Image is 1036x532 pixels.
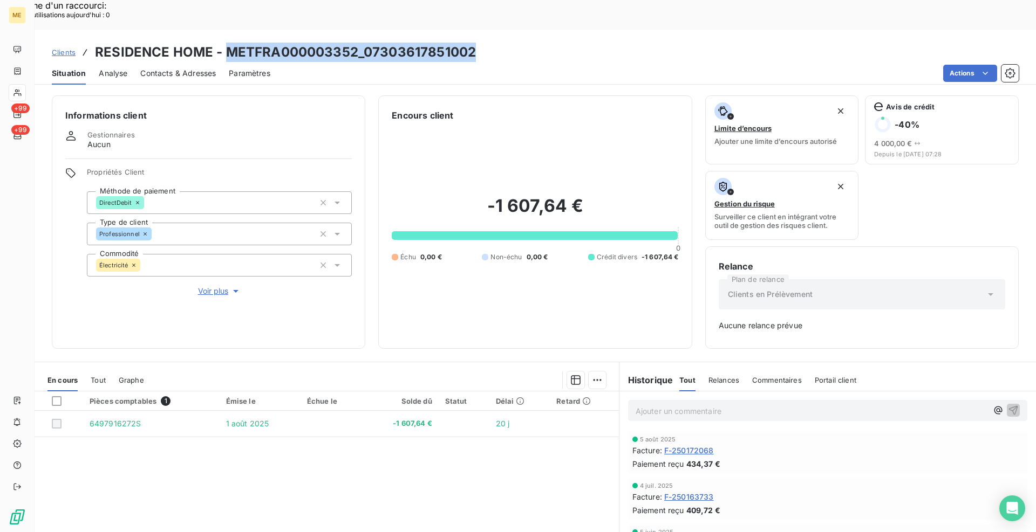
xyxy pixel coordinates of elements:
span: Ajouter une limite d’encours autorisé [714,137,837,146]
span: F-250172068 [664,445,714,456]
span: Avis de crédit [886,102,935,111]
span: Portail client [815,376,856,384]
h6: Relance [719,260,1005,273]
span: Relances [708,376,739,384]
span: Aucun [87,139,111,150]
span: 6497916272S [90,419,141,428]
span: 409,72 € [686,505,720,516]
span: -1 607,64 € [642,252,679,262]
div: Statut [445,397,483,405]
span: 0,00 € [420,252,442,262]
input: Ajouter une valeur [152,229,160,239]
span: Voir plus [198,286,241,296]
input: Ajouter une valeur [144,198,153,208]
span: DirectDebit [99,199,132,206]
span: Facture : [632,445,662,456]
div: Délai [496,397,544,405]
span: 0 [676,244,680,252]
span: 0,00 € [527,252,548,262]
span: -1 607,64 € [370,418,432,429]
span: F-250163733 [664,491,714,502]
span: Paiement reçu [632,505,684,516]
span: Crédit divers [597,252,637,262]
span: 20 j [496,419,510,428]
span: Graphe [119,376,144,384]
span: Tout [91,376,106,384]
span: Professionnel [99,231,140,237]
span: En cours [47,376,78,384]
span: Analyse [99,68,127,79]
h6: Encours client [392,109,453,122]
span: 1 [161,396,171,406]
span: Contacts & Adresses [140,68,216,79]
span: Commentaires [752,376,802,384]
button: Voir plus [87,285,352,297]
h6: Historique [619,374,673,386]
div: Échue le [307,397,357,405]
span: Gestionnaires [87,130,135,139]
h6: -40 % [895,119,919,130]
div: Solde dû [370,397,432,405]
span: 5 août 2025 [640,436,676,443]
span: Clients [52,48,76,57]
a: +99 [9,106,25,123]
span: Paramètres [229,68,270,79]
div: Émise le [226,397,294,405]
input: Ajouter une valeur [140,260,149,270]
img: Logo LeanPay [9,508,26,526]
h6: Informations client [65,109,352,122]
button: Gestion du risqueSurveiller ce client en intégrant votre outil de gestion des risques client. [705,171,859,240]
a: +99 [9,127,25,144]
span: 1 août 2025 [226,419,269,428]
span: 4 juil. 2025 [640,482,673,489]
span: Échu [400,252,416,262]
button: Limite d’encoursAjouter une limite d’encours autorisé [705,95,859,164]
span: Tout [679,376,696,384]
div: Retard [556,397,612,405]
span: Limite d’encours [714,124,772,133]
span: Gestion du risque [714,199,775,208]
span: Paiement reçu [632,458,684,469]
button: Actions [943,65,997,82]
span: Surveiller ce client en intégrant votre outil de gestion des risques client. [714,212,850,230]
span: Clients en Prélèvement [728,289,813,300]
a: Clients [52,47,76,58]
h3: RESIDENCE HOME - METFRA000003352_07303617851002 [95,43,476,62]
span: 4 000,00 € [874,139,912,148]
span: Non-échu [490,252,522,262]
span: Facture : [632,491,662,502]
h2: -1 607,64 € [392,195,678,227]
span: Électricité [99,262,128,268]
span: +99 [11,125,30,135]
span: Depuis le [DATE] 07:28 [874,151,1010,157]
span: Aucune relance prévue [719,320,1005,331]
span: Propriétés Client [87,168,352,183]
div: Open Intercom Messenger [999,495,1025,521]
span: Situation [52,68,86,79]
span: +99 [11,103,30,113]
span: 434,37 € [686,458,720,469]
div: Pièces comptables [90,396,213,406]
